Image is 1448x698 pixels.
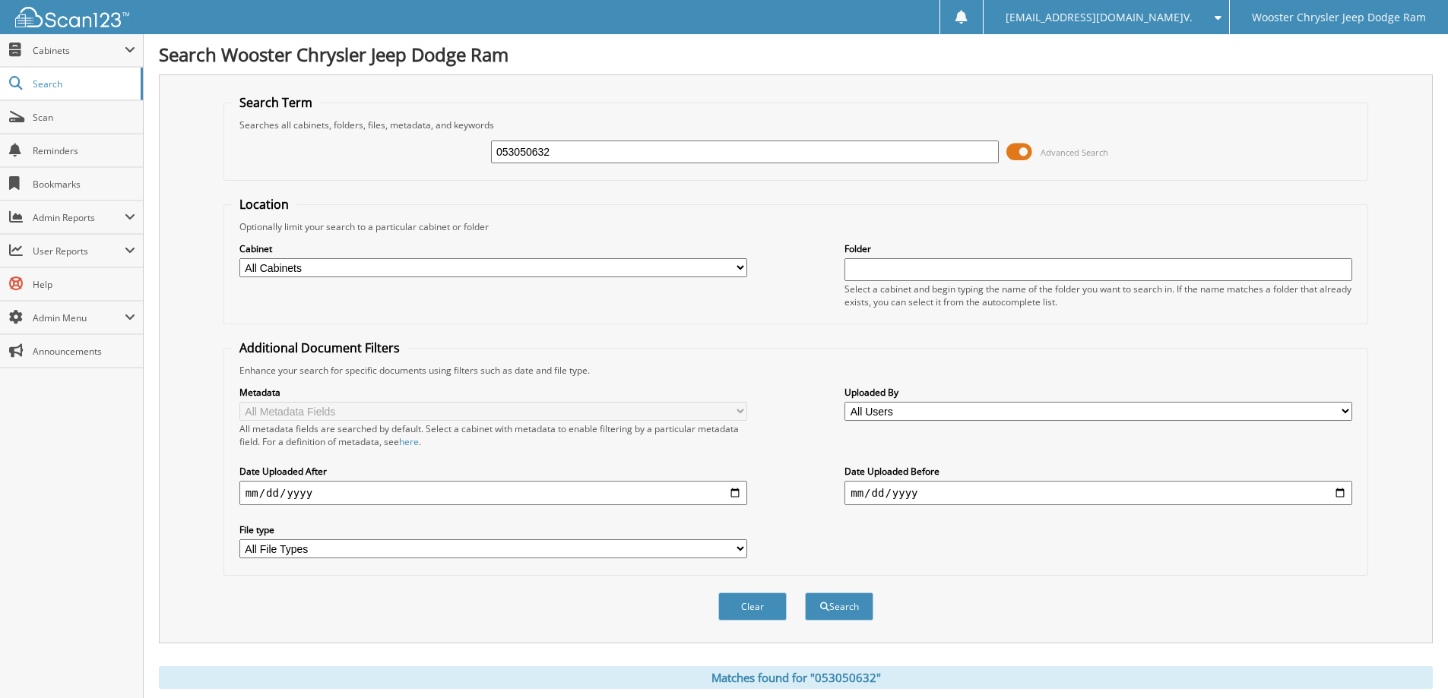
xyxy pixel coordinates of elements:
[33,245,125,257] span: User Reports
[239,465,747,478] label: Date Uploaded After
[232,118,1360,131] div: Searches all cabinets, folders, files, metadata, and keywords
[844,465,1352,478] label: Date Uploaded Before
[399,435,419,448] a: here
[33,111,135,124] span: Scan
[239,242,747,255] label: Cabinet
[232,220,1360,233] div: Optionally limit your search to a particular cabinet or folder
[33,211,125,224] span: Admin Reports
[33,311,125,324] span: Admin Menu
[33,345,135,358] span: Announcements
[15,7,129,27] img: scan123-logo-white.svg
[232,94,320,111] legend: Search Term
[33,77,133,90] span: Search
[159,666,1433,689] div: Matches found for "053050632"
[232,340,407,356] legend: Additional Document Filters
[239,481,747,505] input: start
[239,523,747,536] label: File type
[1041,147,1108,158] span: Advanced Search
[844,481,1352,505] input: end
[232,364,1360,377] div: Enhance your search for specific documents using filters such as date and file type.
[1252,13,1426,22] span: Wooster Chrysler Jeep Dodge Ram
[805,592,873,621] button: Search
[33,178,135,191] span: Bookmarks
[239,386,747,399] label: Metadata
[33,44,125,57] span: Cabinets
[159,42,1433,67] h1: Search Wooster Chrysler Jeep Dodge Ram
[718,592,787,621] button: Clear
[1006,13,1193,22] span: [EMAIL_ADDRESS][DOMAIN_NAME] V.
[239,422,747,448] div: All metadata fields are searched by default. Select a cabinet with metadata to enable filtering b...
[844,242,1352,255] label: Folder
[232,196,296,213] legend: Location
[844,386,1352,399] label: Uploaded By
[33,278,135,291] span: Help
[33,144,135,157] span: Reminders
[844,283,1352,308] div: Select a cabinet and begin typing the name of the folder you want to search in. If the name match...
